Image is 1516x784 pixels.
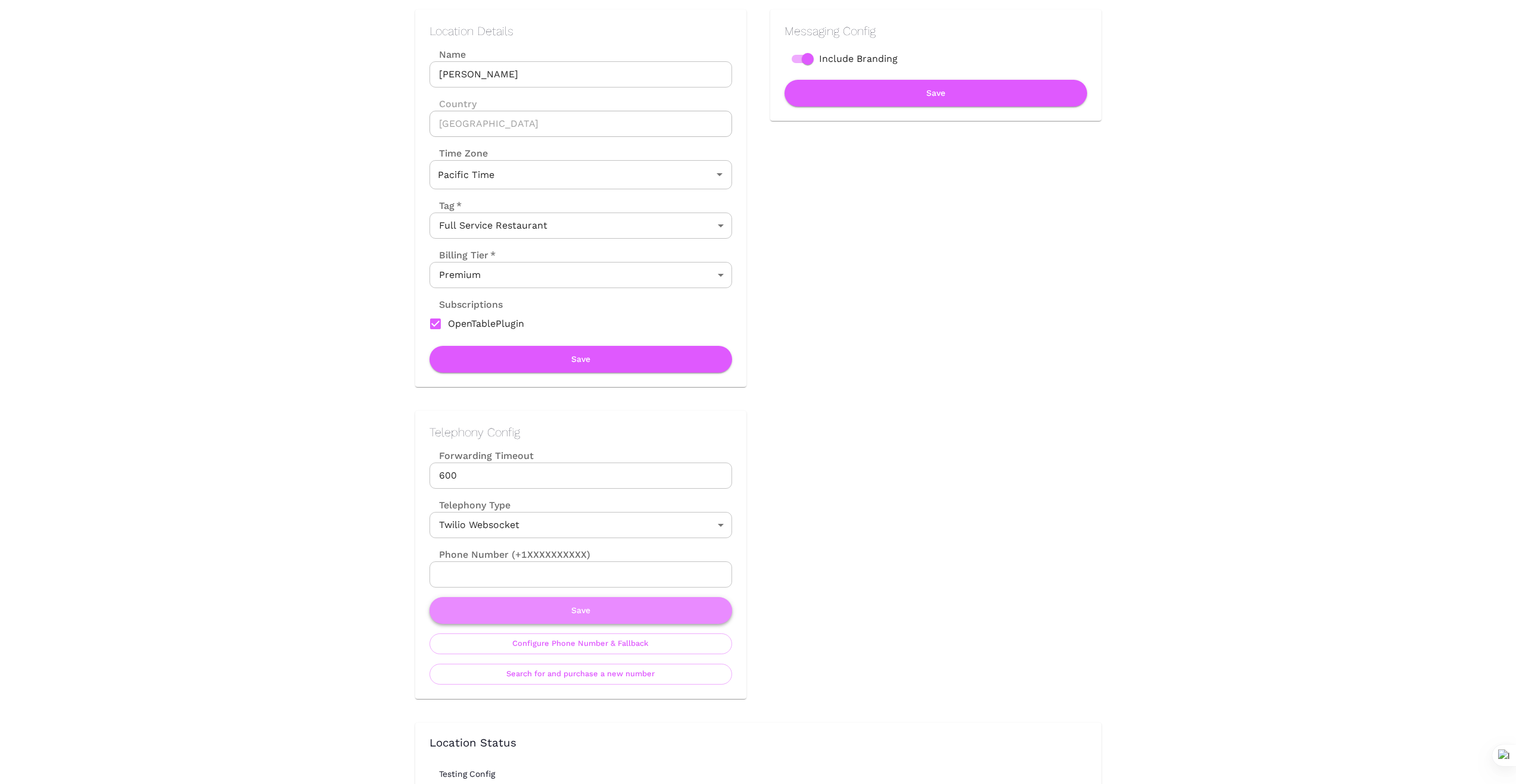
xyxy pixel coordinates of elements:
[429,597,732,624] button: Save
[429,425,732,439] h2: Telephony Config
[785,80,1087,107] button: Save
[429,146,732,160] label: Time Zone
[429,262,732,288] div: Premium
[429,48,732,61] label: Name
[819,52,898,66] span: Include Branding
[429,24,732,38] h2: Location Details
[711,166,728,183] button: Open
[429,346,732,373] button: Save
[429,199,462,213] label: Tag
[429,737,1087,750] h3: Location Status
[429,213,732,239] div: Full Service Restaurant
[429,449,732,463] label: Forwarding Timeout
[429,633,732,654] button: Configure Phone Number & Fallback
[448,317,524,331] span: OpenTablePlugin
[429,298,503,311] label: Subscriptions
[429,548,732,561] label: Phone Number (+1XXXXXXXXXX)
[429,498,510,512] label: Telephony Type
[429,248,496,262] label: Billing Tier
[429,97,732,111] label: Country
[785,24,1087,38] h2: Messaging Config
[429,512,732,538] div: Twilio Websocket
[439,769,1097,779] h6: Testing Config
[429,664,732,685] button: Search for and purchase a new number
